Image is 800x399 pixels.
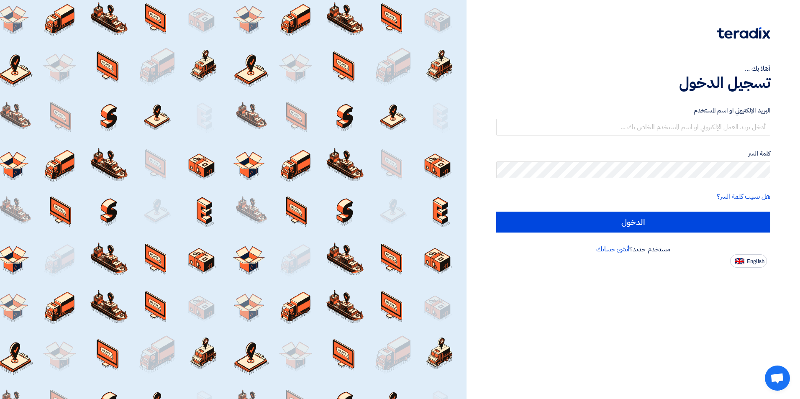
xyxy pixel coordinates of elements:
[496,64,770,74] div: أهلا بك ...
[596,244,629,254] a: أنشئ حسابك
[496,149,770,159] label: كلمة السر
[735,258,744,264] img: en-US.png
[496,106,770,115] label: البريد الإلكتروني او اسم المستخدم
[765,366,790,391] a: Open chat
[496,212,770,233] input: الدخول
[747,258,764,264] span: English
[730,254,767,268] button: English
[717,192,770,202] a: هل نسيت كلمة السر؟
[717,27,770,39] img: Teradix logo
[496,244,770,254] div: مستخدم جديد؟
[496,119,770,136] input: أدخل بريد العمل الإلكتروني او اسم المستخدم الخاص بك ...
[496,74,770,92] h1: تسجيل الدخول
